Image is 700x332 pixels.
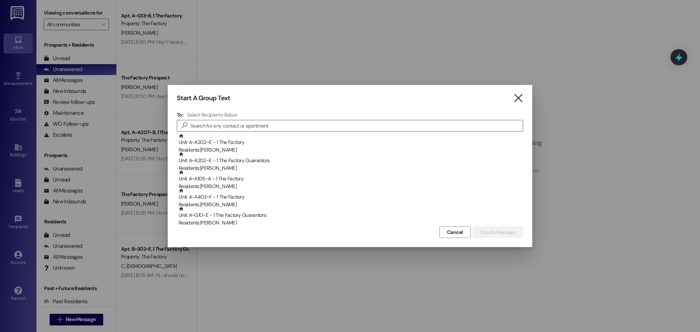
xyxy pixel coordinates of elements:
i:  [179,122,190,129]
div: Unit: A~A202~E - 1 The Factory GuarantorsResidents:[PERSON_NAME] [177,152,523,170]
div: Unit: A~G10~E - 1 The Factory GuarantorsResidents:[PERSON_NAME] [177,206,523,224]
div: Unit: A~A403~F - 1 The FactoryResidents:[PERSON_NAME] [177,188,523,206]
div: Residents: [PERSON_NAME] [179,219,523,227]
div: Residents: [PERSON_NAME] [179,183,523,190]
i:  [513,94,523,102]
div: Unit: A~A105~A - 1 The Factory [179,170,523,191]
h3: Start A Group Text [177,94,230,102]
span: Create Message [480,229,516,236]
div: Residents: [PERSON_NAME] [179,164,523,172]
button: Create Message [472,226,523,238]
span: Cancel [447,229,463,236]
h4: Select Recipients Below [187,112,237,118]
div: Residents: [PERSON_NAME] [179,201,523,208]
input: Search for any contact or apartment [190,121,523,131]
div: Unit: A~A105~A - 1 The FactoryResidents:[PERSON_NAME] [177,170,523,188]
div: Residents: [PERSON_NAME] [179,146,523,154]
div: Unit: A~A403~F - 1 The Factory [179,188,523,209]
h3: To: [177,112,183,118]
div: Unit: A~A202~E - 1 The FactoryResidents:[PERSON_NAME] [177,133,523,152]
button: Cancel [439,226,471,238]
div: Unit: A~A202~E - 1 The Factory Guarantors [179,152,523,172]
div: Unit: A~G10~E - 1 The Factory Guarantors [179,206,523,227]
div: Unit: A~A202~E - 1 The Factory [179,133,523,154]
